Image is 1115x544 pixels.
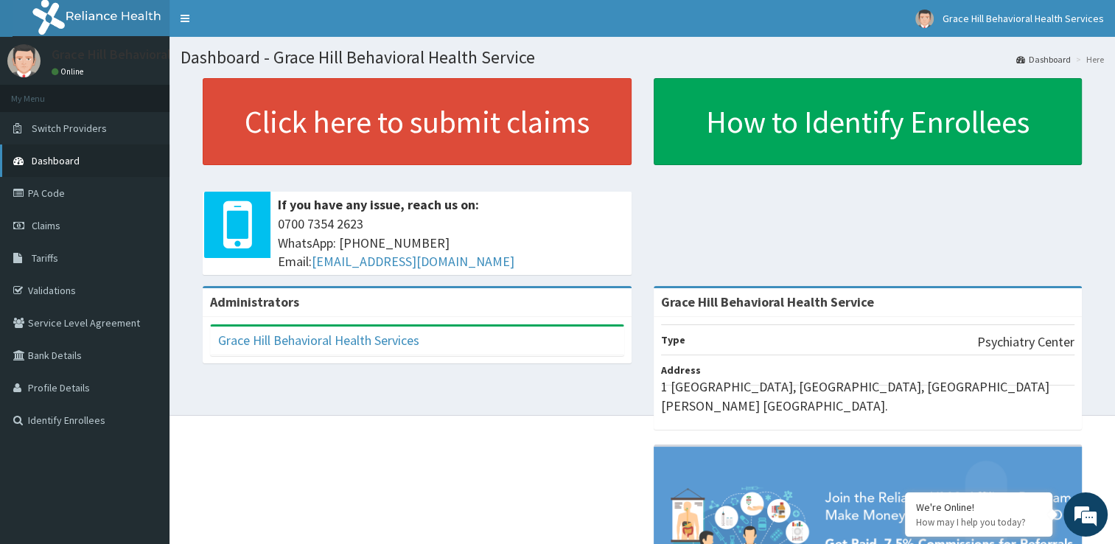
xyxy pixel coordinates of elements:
p: Grace Hill Behavioral Health Services [52,48,265,61]
img: User Image [915,10,934,28]
img: User Image [7,44,41,77]
span: 0700 7354 2623 WhatsApp: [PHONE_NUMBER] Email: [278,215,624,271]
div: Chat with us now [77,83,248,102]
p: 1 [GEOGRAPHIC_DATA], [GEOGRAPHIC_DATA], [GEOGRAPHIC_DATA][PERSON_NAME] [GEOGRAPHIC_DATA]. [661,377,1075,415]
p: Psychiatry Center [977,332,1074,352]
a: Grace Hill Behavioral Health Services [218,332,419,349]
b: Type [661,333,685,346]
a: Dashboard [1016,53,1071,66]
h1: Dashboard - Grace Hill Behavioral Health Service [181,48,1104,67]
p: How may I help you today? [916,516,1041,529]
img: d_794563401_company_1708531726252_794563401 [27,74,60,111]
a: [EMAIL_ADDRESS][DOMAIN_NAME] [312,253,514,270]
textarea: Type your message and hit 'Enter' [7,376,281,428]
div: Minimize live chat window [242,7,277,43]
span: Tariffs [32,251,58,265]
a: Click here to submit claims [203,78,632,165]
b: Administrators [210,293,299,310]
span: Switch Providers [32,122,107,135]
span: Dashboard [32,154,80,167]
a: How to Identify Enrollees [654,78,1083,165]
span: Claims [32,219,60,232]
b: If you have any issue, reach us on: [278,196,479,213]
div: We're Online! [916,501,1041,514]
li: Here [1072,53,1104,66]
strong: Grace Hill Behavioral Health Service [661,293,874,310]
a: Online [52,66,87,77]
span: We're online! [85,172,203,321]
span: Grace Hill Behavioral Health Services [943,12,1104,25]
b: Address [661,363,701,377]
